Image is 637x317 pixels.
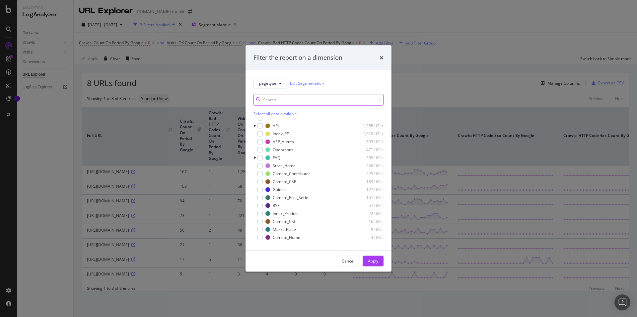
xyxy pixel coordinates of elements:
[351,123,384,129] div: 1,258 URLs
[351,187,384,192] div: 177 URLs
[273,163,296,168] div: Store_Home
[368,258,378,264] div: Apply
[351,203,384,208] div: 57 URLs
[273,235,300,240] div: Comete_Home
[273,155,280,160] div: FAQ
[342,258,354,264] div: Cancel
[273,187,286,192] div: Guides
[614,294,630,310] div: Open Intercom Messenger
[351,171,384,176] div: 225 URLs
[246,46,391,272] div: modal
[273,219,297,224] div: Comete_CSC
[351,131,384,137] div: 1,010 URLs
[273,131,289,137] div: Index_PE
[351,179,384,184] div: 183 URLs
[351,155,384,160] div: 369 URLs
[253,111,384,116] div: Select all data available
[273,179,297,184] div: Comete_CSB
[253,78,287,88] button: pagetype
[380,53,384,62] div: times
[273,147,293,153] div: Operations
[351,219,384,224] div: 16 URLs
[351,195,384,200] div: 151 URLs
[273,195,308,200] div: Comete_Post_Serie
[259,80,276,86] span: pagetype
[253,94,384,105] input: Search
[351,227,384,232] div: 9 URLs
[273,203,280,208] div: RSS
[363,256,384,266] button: Apply
[336,256,360,266] button: Cancel
[351,163,384,168] div: 240 URLs
[351,139,384,145] div: 893 URLs
[273,211,300,216] div: Index_Produits
[351,235,384,240] div: 4 URLs
[351,211,384,216] div: 22 URLs
[273,227,296,232] div: MarketPlace
[273,139,294,145] div: ASP_Autres
[351,147,384,153] div: 471 URLs
[290,80,324,87] a: Edit Segmentation
[253,53,342,62] div: Filter the report on a dimension
[273,171,310,176] div: Comete_Contributor
[273,123,279,129] div: API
